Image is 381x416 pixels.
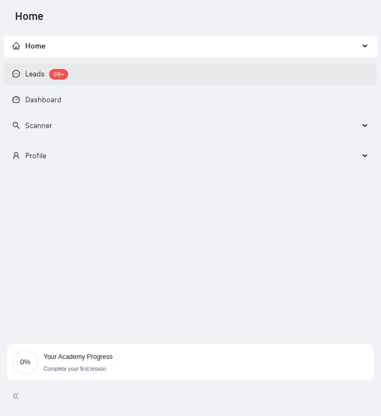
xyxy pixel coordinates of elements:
sup: 99+ [49,69,68,80]
span: home [12,42,20,50]
span: Home [12,41,46,51]
span: Scanner [25,121,52,130]
span: Complete your first lesson [44,366,106,372]
a: messageLeads99+ [12,69,68,79]
span: Scanner [12,121,52,130]
span: search [12,122,20,129]
span: 0% [12,358,38,365]
span: Profile [12,151,46,160]
span: Profile [25,151,46,160]
a: dashboardDashboard [12,95,61,104]
span: Your Academy Progress [44,353,112,361]
span: user [12,152,20,159]
li: Leads [4,64,377,85]
span: Home [6,9,52,31]
li: Dashboard [4,89,377,111]
span: double-left [12,391,23,401]
span: Home [25,41,46,51]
